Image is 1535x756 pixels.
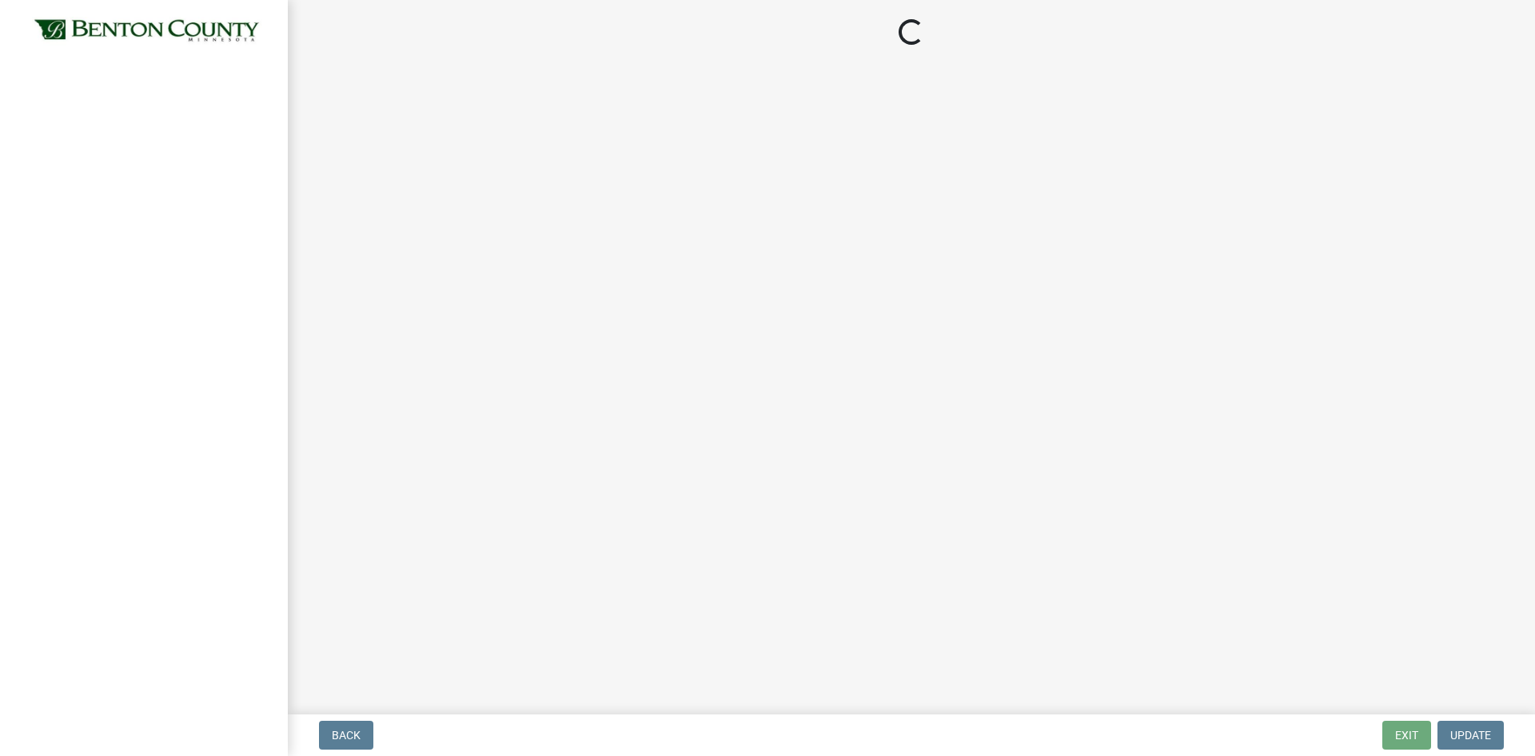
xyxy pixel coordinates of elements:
[1450,729,1491,742] span: Update
[332,729,361,742] span: Back
[1437,721,1504,750] button: Update
[319,721,373,750] button: Back
[1382,721,1431,750] button: Exit
[32,17,262,46] img: Benton County, Minnesota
